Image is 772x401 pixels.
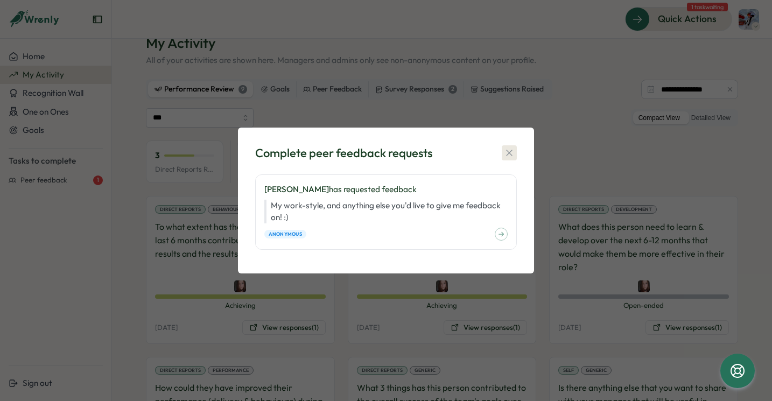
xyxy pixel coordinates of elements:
[264,184,329,194] span: [PERSON_NAME]
[269,230,302,238] span: Anonymous
[255,174,517,250] a: [PERSON_NAME]has requested feedback My work-style, and anything else you'd live to give me feedba...
[264,184,508,195] p: has requested feedback
[255,145,432,161] div: Complete peer feedback requests
[264,200,508,223] p: My work-style, and anything else you'd live to give me feedback on! :)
